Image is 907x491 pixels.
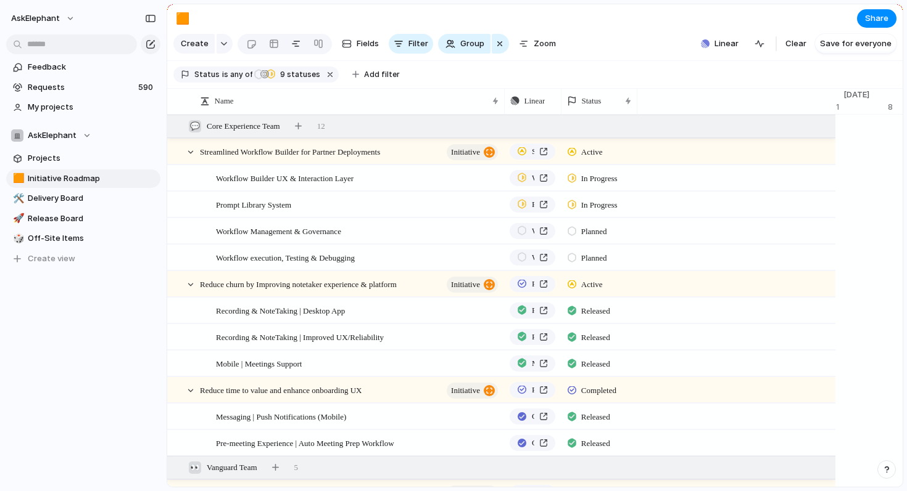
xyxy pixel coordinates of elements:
span: any of [228,69,252,80]
span: Delivery Board [28,192,156,205]
button: 🚀 [11,213,23,225]
span: Recording & NoteTaking | Improved UX/Reliability [216,330,384,344]
span: Initiative Roadmap [28,172,156,185]
span: initiative [451,144,480,161]
a: Feedback [6,58,160,76]
button: Linear [696,34,743,53]
button: isany of [220,68,255,81]
span: Core Experience Team [207,120,280,132]
a: Prompt Library System [510,197,555,213]
button: Filter [389,34,433,54]
span: Mobile | Meetings Support [532,357,534,370]
button: 9 statuses [254,68,323,81]
div: 🟧 [176,10,189,26]
button: AskElephant [6,126,160,145]
span: Projects [28,152,156,164]
span: Streamlined Workflow Builder for Partner Deployments [532,145,534,158]
a: Reduce churn by Improving notetaker experience & platform [510,276,555,292]
span: Add filter [364,69,400,80]
div: 🛠️ [13,192,22,206]
div: 🟧 [13,171,22,185]
button: Share [857,9,897,28]
button: 🎲 [11,232,23,245]
span: Vanguard Team [207,461,257,474]
a: Requests590 [6,78,160,97]
a: Workflow Builder UX & Interaction Layer [510,170,555,186]
span: AskElephant [28,129,77,142]
button: 🟧 [173,9,193,28]
span: is [222,69,228,80]
span: Messaging | Push Notifications (Mobile) [216,409,346,423]
a: Streamlined Workflow Builder for Partner Deployments [510,144,555,160]
span: Pre-meeting Experience | Auto Meeting Prep Workflow [216,436,394,450]
div: 1 [836,102,888,113]
button: Zoom [514,34,561,54]
span: Fields [357,38,379,50]
span: Workflow execution, Testing & Debugging [216,250,355,264]
a: My projects [6,98,160,116]
button: Group [438,34,491,54]
span: Requests [28,81,135,94]
span: Create view [28,253,75,265]
span: 12 [317,120,325,132]
button: initiative [447,144,498,160]
span: Mobile | Meetings Support [216,356,302,370]
span: Released [581,358,610,370]
span: Save for everyone [820,38,892,50]
div: 🚀 [13,211,22,225]
button: Create view [6,250,160,268]
span: Recording & NoteTaking | Desktop App [216,303,345,317]
a: 🎲Off-Site Items [6,229,160,248]
span: Clear [785,38,806,50]
span: Recording & NoteTaking | Desktop App [532,304,534,317]
span: Share [865,12,888,25]
span: Prompt Library System [532,198,534,211]
a: 🛠️Delivery Board [6,189,160,208]
span: Release Board [28,213,156,225]
span: Streamlined Workflow Builder for Partner Deployments [200,144,380,158]
button: initiative [447,277,498,293]
span: 9 [276,70,287,79]
button: Add filter [345,66,407,83]
button: Clear [781,34,811,54]
button: AskElephant [6,9,81,28]
span: Reduce churn by Improving notetaker experience & platform [532,278,534,290]
span: Reduce time to value and enhance onboarding UX [200,383,362,397]
span: Status [194,69,220,80]
a: Recording & NoteTaking | UX Enhancements [510,329,555,345]
div: 🟧Initiative Roadmap [6,169,160,188]
a: Open inLinear [510,435,555,451]
span: Open in Linear [532,410,534,423]
span: Reduce time to value and enhance onboarding UX [532,384,534,396]
span: Planned [581,252,607,264]
span: In Progress [581,172,618,185]
span: Create [181,38,209,50]
div: 🎲 [13,232,22,246]
span: initiative [451,276,480,293]
a: Recording & NoteTaking | Desktop App [510,302,555,319]
span: Completed [581,384,616,397]
div: 👀 [189,461,201,474]
button: 🟧 [11,172,23,185]
span: Feedback [28,61,156,73]
span: Prompt Library System [216,197,291,211]
a: Workflow Management & Governance [510,223,555,239]
span: 590 [138,81,155,94]
button: Create [173,34,215,54]
button: initiative [447,383,498,399]
span: Released [581,331,610,344]
button: 🛠️ [11,192,23,205]
span: Filter [408,38,428,50]
span: Active [581,146,603,158]
span: Workflow Management & Governance [216,224,341,238]
button: Save for everyone [815,34,897,54]
span: Open in Linear [532,437,534,449]
span: Released [581,305,610,317]
div: 🚀Release Board [6,209,160,228]
span: Released [581,437,610,450]
span: Zoom [534,38,556,50]
span: initiative [451,382,480,399]
button: Fields [337,34,384,54]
